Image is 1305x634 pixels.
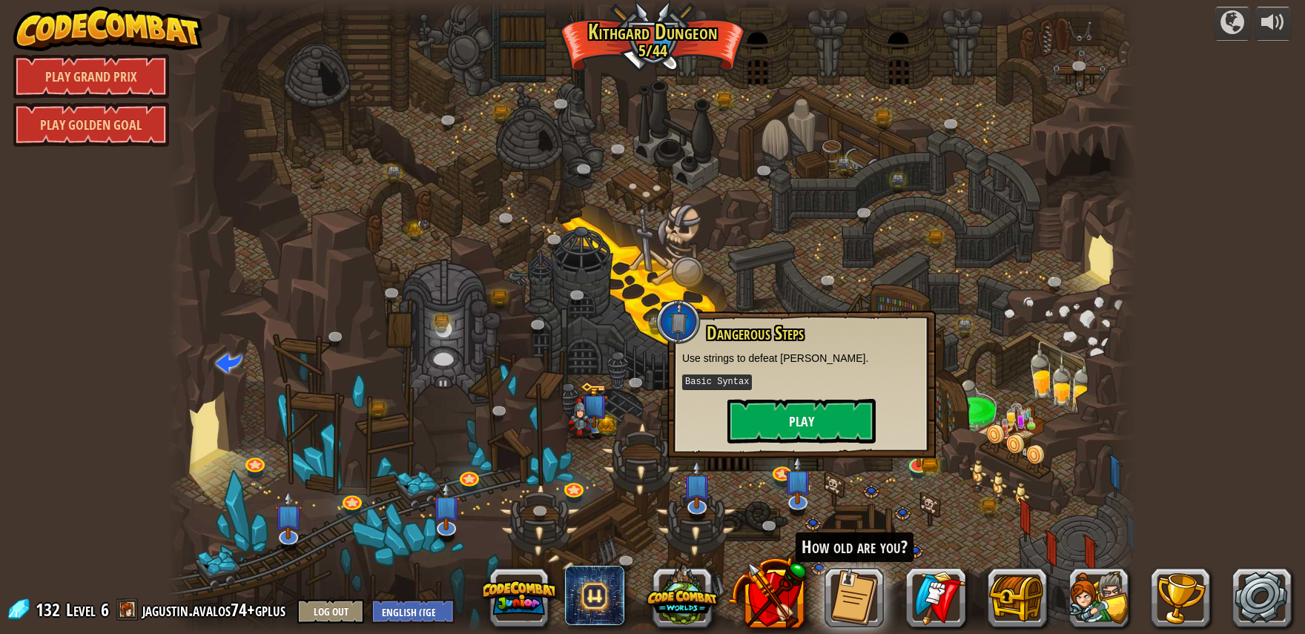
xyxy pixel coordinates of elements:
[566,398,595,439] img: poseImage
[796,532,913,562] div: How old are you?
[922,458,939,472] img: bronze-chest.png
[432,483,460,531] img: level-banner-unstarted-subscriber.png
[784,456,812,504] img: level-banner-unstarted-subscriber.png
[13,7,203,51] img: CodeCombat - Learn how to code by playing a game
[36,598,65,621] span: 132
[906,425,931,466] img: level-banner-unlock.png
[142,598,290,621] a: jagustin.avalos74+gplus
[13,102,169,147] a: Play Golden Goal
[682,351,921,366] p: Use strings to defeat [PERSON_NAME].
[727,399,876,443] button: Play
[683,460,711,509] img: level-banner-unstarted-subscriber.png
[1214,7,1251,42] button: Campaigns
[13,54,169,99] a: Play Grand Prix
[682,374,752,390] kbd: Basic Syntax
[66,598,96,622] span: Level
[707,320,804,346] span: Dangerous Steps
[297,599,364,624] button: Log Out
[417,219,429,228] img: portrait.png
[101,598,109,621] span: 6
[274,492,303,540] img: level-banner-unstarted-subscriber.png
[1255,7,1292,42] button: Adjust volume
[581,382,609,428] img: level-banner-unlock-subscriber.png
